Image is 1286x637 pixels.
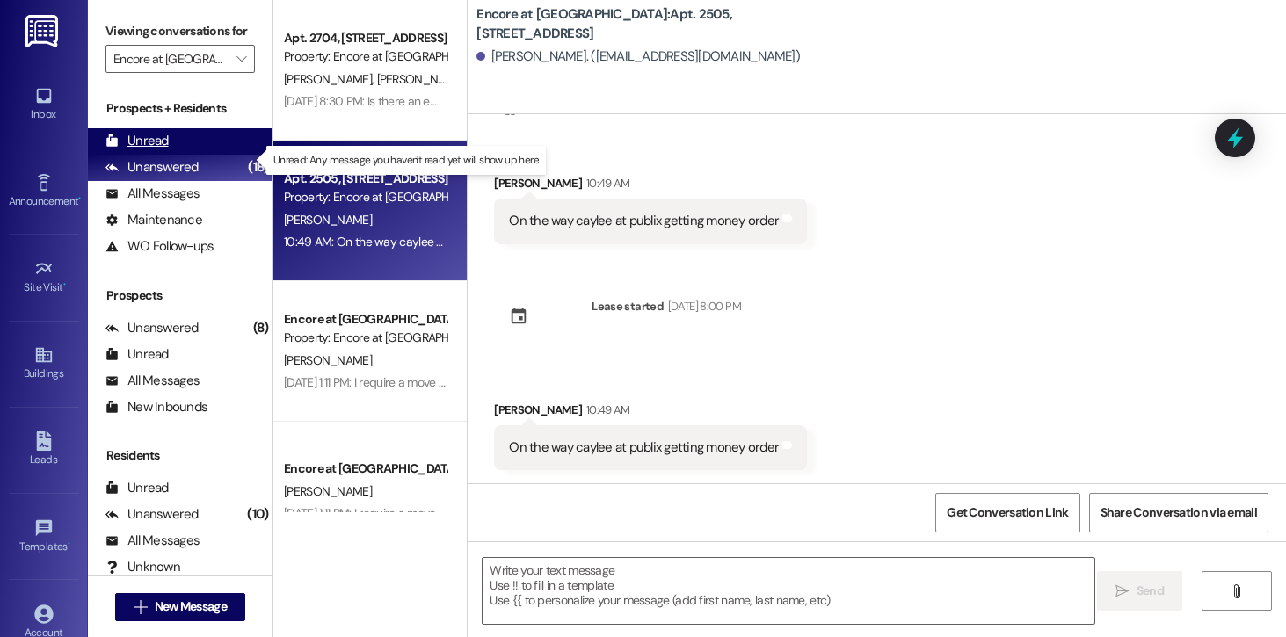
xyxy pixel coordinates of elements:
div: Unread [105,345,169,364]
div: Apt. 2704, [STREET_ADDRESS] [284,29,447,47]
div: WO Follow-ups [105,237,214,256]
div: Unknown [105,558,180,576]
input: All communities [113,45,227,73]
img: ResiDesk Logo [25,15,62,47]
div: Property: Encore at [GEOGRAPHIC_DATA] [284,47,447,66]
label: Viewing conversations for [105,18,255,45]
div: (10) [243,501,272,528]
div: Unread [105,479,169,497]
span: [PERSON_NAME] [284,212,372,228]
div: All Messages [105,185,200,203]
div: Encore at [GEOGRAPHIC_DATA] [284,460,447,478]
a: Inbox [9,81,79,128]
span: • [78,192,81,205]
div: [PERSON_NAME] [494,174,807,199]
i:  [134,600,147,614]
span: Send [1137,582,1164,600]
div: 10:49 AM [582,174,630,192]
a: Templates • [9,513,79,561]
div: All Messages [105,532,200,550]
a: Site Visit • [9,254,79,301]
div: Prospects + Residents [88,99,272,118]
button: Send [1097,571,1182,611]
i:  [1230,584,1243,598]
div: All Messages [105,372,200,390]
div: Unread [105,132,169,150]
a: Buildings [9,340,79,387]
div: (8) [249,315,273,342]
span: Praise [545,101,574,116]
div: Apt. 2505, [STREET_ADDRESS] [284,170,447,188]
div: [DATE] 8:00 PM [664,297,741,315]
div: New Inbounds [105,398,207,416]
div: Property: Encore at [GEOGRAPHIC_DATA] [284,329,447,347]
div: [DATE] 1:11 PM: I require a move out inspection. Before I turn in keys [DATE] [284,374,650,390]
div: 10:49 AM [582,401,630,419]
span: [PERSON_NAME] [377,71,465,87]
div: Lease started [592,297,664,315]
i:  [1115,584,1129,598]
div: Prospects [88,286,272,305]
div: Unanswered [105,505,199,524]
div: 10:49 AM: On the way caylee at publix getting money order [284,234,587,250]
div: [PERSON_NAME]. ([EMAIL_ADDRESS][DOMAIN_NAME]) [476,47,800,66]
div: [DATE] 1:11 PM: I require a move out inspection. Before I turn in keys [DATE] [284,505,650,521]
span: New Message [155,597,227,616]
b: Encore at [GEOGRAPHIC_DATA]: Apt. 2505, [STREET_ADDRESS] [476,5,828,43]
span: [PERSON_NAME] [284,352,372,368]
span: [PERSON_NAME] [284,71,377,87]
span: Share Conversation via email [1101,503,1257,522]
button: Get Conversation Link [935,493,1079,532]
span: [PERSON_NAME] [284,483,372,499]
div: Unanswered [105,158,199,177]
span: • [68,538,70,550]
p: Unread: Any message you haven't read yet will show up here [273,153,539,168]
div: [DATE] 8:30 PM: Is there an emergency contact number? [284,93,573,109]
div: [PERSON_NAME] [494,401,807,425]
div: Encore at [GEOGRAPHIC_DATA] [284,310,447,329]
div: Property: Encore at [GEOGRAPHIC_DATA] [284,188,447,206]
div: Maintenance [105,211,202,229]
div: On the way caylee at publix getting money order [509,438,779,457]
div: (18) [243,154,272,181]
i:  [236,52,246,66]
div: Residents [88,446,272,465]
a: Leads [9,426,79,474]
button: New Message [115,593,245,621]
span: • [63,279,66,291]
span: Get Conversation Link [947,503,1068,522]
div: Unanswered [105,319,199,337]
div: On the way caylee at publix getting money order [509,212,779,230]
button: Share Conversation via email [1089,493,1268,532]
